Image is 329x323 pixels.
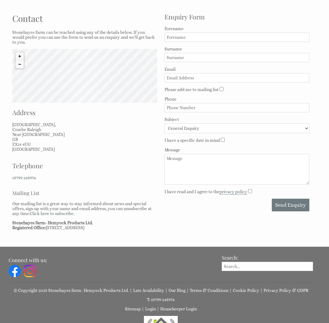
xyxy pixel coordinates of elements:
button: Send Enquiry [272,199,309,211]
label: Email [164,67,309,72]
span: | [260,288,263,293]
label: Surname [164,46,309,51]
label: Subject [164,117,309,122]
img: Facebook [9,265,21,277]
input: Surname [164,53,309,62]
p: Our mailing list is a great way to stay informed about news and special offers, sign up with your... [12,201,157,216]
p: [GEOGRAPHIC_DATA], Combe Raleigh Near [GEOGRAPHIC_DATA] GB EX14 4UG [GEOGRAPHIC_DATA] [12,122,157,152]
img: Instagram [24,265,36,277]
p: [STREET_ADDRESS] [12,220,157,230]
h3: Search: [222,254,313,261]
span: | [186,288,189,293]
a: Terms & Conditions [190,288,228,293]
h3: Connect with us: [9,257,216,263]
input: Phone Number [164,103,309,112]
h2: Telephone [12,161,77,170]
button: Zoom in [16,52,24,60]
a: Cookie Policy [233,288,259,293]
span: | [165,288,168,293]
label: I have a specific date in mind [164,138,220,143]
a: privacy policy [220,189,247,195]
span: | [157,306,159,311]
a: Sitemap [125,306,141,311]
strong: Registered Office: [12,225,46,230]
label: I have read and I agree to the [164,189,247,194]
a: T: 07799 245976 [147,297,175,302]
h3: Mailing List [12,189,157,196]
a: Login [145,306,156,311]
label: Forename [164,26,309,31]
a: 07799 245976 [12,175,36,180]
p: Stonehayes Farm can be reached using any of the details below. If you would prefer you can use th... [12,30,157,45]
h2: Enquiry Form [164,12,309,21]
a: Click here to subscribe [30,211,73,216]
label: Message [164,147,309,152]
input: Search... [222,262,313,271]
h2: Address [12,108,157,117]
a: Housekeeper Login [160,306,197,311]
a: Our Blog [168,288,185,293]
label: Please add me to mailing list [164,87,219,92]
button: Zoom out [16,60,24,68]
span: | [130,288,132,293]
a: © Copyright 2025 Stonehayes Farm- Hemyock Products Ltd. [14,288,129,293]
strong: Stonehayes Farm- Hemyock Products Ltd. [12,220,93,225]
span: | [142,306,144,311]
a: Privacy Policy & GDPR [264,288,308,293]
a: Late Availability [133,288,164,293]
label: Phone [164,97,309,102]
input: Forename [164,33,309,42]
input: Email Address [164,73,309,82]
h1: Contact [12,13,157,24]
canvas: Map [12,49,157,103]
span: | [229,288,232,293]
